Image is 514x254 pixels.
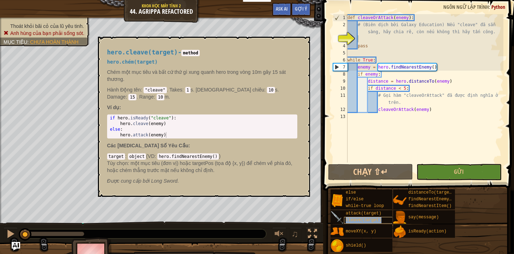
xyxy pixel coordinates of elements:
span: Python [491,4,505,10]
span: [DEMOGRAPHIC_DATA] chiêu [196,87,264,93]
span: : [264,87,267,93]
img: portrait.png [393,211,407,224]
code: "cleave" [144,87,167,93]
code: 10 [157,94,164,100]
div: 4 [333,42,347,49]
span: : [154,94,157,100]
span: Damage [107,94,126,100]
div: 9 [333,78,347,85]
span: : [489,4,491,10]
span: Mục tiêu [4,39,27,45]
span: : [182,87,185,93]
li: Thoát khỏi bãi cỏ của lũ yêu tinh. [4,23,84,30]
button: Ask AI [12,242,20,250]
span: : [141,87,144,93]
span: else [346,190,356,195]
strong: : [107,105,121,110]
div: 1 [333,14,347,21]
button: Chạy ⇧↵ [328,164,413,180]
div: 11 [333,92,347,106]
span: Gợi ý [295,5,307,12]
span: Thoát khỏi bãi cỏ của lũ yêu tinh. [10,23,84,29]
code: object [128,153,146,160]
span: findNearestEnemy() [408,197,454,202]
button: Ask AI [272,3,291,16]
span: tên [133,87,141,93]
button: Bật tắt chế độ toàn màn hình [305,228,320,242]
div: 5 [333,49,347,57]
span: Ngôn ngữ lập trình [443,4,489,10]
div: 6 [333,57,347,64]
span: : [154,153,157,159]
code: 10 [267,87,275,93]
span: Anh hùng của bạn phải sống sót. [10,30,84,36]
span: s. [194,87,279,93]
img: portrait.png [331,239,344,253]
span: . [107,87,168,93]
span: isReady(action) [408,229,446,234]
div: ( ) [107,153,297,174]
span: VD [148,153,154,159]
p: Tùy chọn: một mục tiêu (đơn vị) hoặc targetPos (tọa độ {x, y}) để chém về phía đó, hoặc chém thẳn... [107,160,297,174]
span: Takes [169,87,182,93]
span: s. [168,87,194,93]
li: Anh hùng của bạn phải sống sót. [4,30,84,37]
img: portrait.png [393,225,407,238]
div: 7 [333,64,347,71]
span: Gửi [454,168,464,176]
span: Chưa hoàn thành [30,39,78,45]
code: 15 [128,94,136,100]
span: Hành Động [107,87,133,93]
code: hero.findNearestEnemy() [157,153,219,160]
div: 2 [333,21,347,35]
span: attack(target) [346,211,381,216]
div: 3 [333,35,347,42]
span: Được cung cấp bởi [107,178,151,184]
h4: - [107,49,297,56]
span: distanceTo(target) [408,190,454,195]
span: cleave(target) [346,218,381,223]
img: portrait.png [393,194,407,207]
code: method [181,50,199,56]
button: ⌘ + P: Pause [4,228,18,242]
span: hero.cleave(target) [107,49,178,56]
code: target [107,153,125,160]
span: shield() [346,243,366,248]
span: moveXY(x, y) [346,229,376,234]
img: portrait.png [331,225,344,238]
div: 10 [333,85,347,92]
button: Gửi [416,164,501,180]
p: Chém một mục tiêu và bất cứ thứ gì xung quanh hero trong vòng 10m gây 15 sát thương. [107,69,297,83]
span: : [126,94,129,100]
img: portrait.png [331,194,344,207]
code: 1 [185,87,191,93]
button: ♫ [290,228,302,242]
span: ♫ [291,229,298,239]
span: : [188,143,190,148]
img: portrait.png [331,211,344,224]
span: . [107,94,138,100]
div: 13 [333,113,347,120]
span: hero.chém(target) [107,59,158,65]
span: findNearestItem() [408,203,451,208]
div: 12 [333,106,347,113]
span: Ví dụ [107,105,119,110]
span: : [125,153,128,159]
span: say(message) [408,215,439,220]
span: m. [138,94,170,100]
span: if/else [346,197,363,202]
span: Range [139,94,154,100]
div: 8 [333,71,347,78]
button: Tùy chỉnh âm lượng [272,228,286,242]
span: Các [MEDICAL_DATA] Số Yêu Cầu [107,143,188,148]
span: while-true loop [346,203,384,208]
span: : [27,39,30,45]
em: Long Sword. [107,178,179,184]
span: Ask AI [276,5,288,12]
